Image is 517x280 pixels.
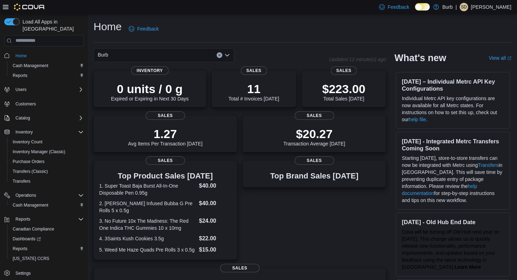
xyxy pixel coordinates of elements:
dd: $24.00 [199,217,231,225]
a: Transfers (Classic) [10,167,51,176]
dd: $15.00 [199,246,231,254]
span: Transfers (Classic) [13,169,48,174]
h3: [DATE] - Old Hub End Date [402,219,504,226]
span: Transfers (Classic) [10,167,84,176]
span: Inventory Manager (Classic) [13,149,65,155]
a: help file [409,117,426,122]
span: Inventory [15,129,33,135]
span: Washington CCRS [10,254,84,263]
a: [US_STATE] CCRS [10,254,52,263]
p: Burb [442,3,453,11]
button: Users [13,85,29,94]
img: Cova [14,4,45,11]
button: Clear input [217,52,222,58]
p: Starting [DATE], store-to-store transfers can now be integrated with Metrc using in [GEOGRAPHIC_D... [402,155,504,204]
dt: 5. Weed Me Haze Quads Pre Rolls 3 x 0.5g [99,246,196,253]
span: Reports [13,215,84,223]
span: Cash Management [13,202,48,208]
span: Cash Management [10,201,84,209]
div: Avg Items Per Transaction [DATE] [128,127,203,146]
span: Settings [15,271,31,276]
span: Reports [10,71,84,80]
button: Cash Management [7,61,87,71]
span: Sales [241,66,267,75]
dt: 4. 3Saints Kush Cookies 3.5g [99,235,196,242]
p: $20.27 [283,127,345,141]
span: Sales [146,111,185,120]
dd: $22.00 [199,234,231,243]
svg: External link [507,56,511,60]
h1: Home [94,20,122,34]
h3: [DATE] – Individual Metrc API Key Configurations [402,78,504,92]
div: Shelby Deppiesse [460,3,468,11]
span: Operations [13,191,84,200]
h3: Top Product Sales [DATE] [99,172,231,180]
a: Learn More [454,264,481,270]
span: Sales [295,156,334,165]
span: Users [15,87,26,92]
span: Reports [13,246,27,252]
a: Purchase Orders [10,157,47,166]
p: 11 [228,82,279,96]
span: Inventory Count [13,139,43,145]
button: Reports [7,71,87,80]
p: [PERSON_NAME] [471,3,511,11]
span: Dashboards [10,235,84,243]
button: Reports [7,244,87,254]
span: Catalog [13,114,84,122]
dd: $40.00 [199,182,231,190]
a: Home [13,52,30,60]
span: Inventory Manager (Classic) [10,148,84,156]
a: Canadian Compliance [10,225,57,233]
button: Customers [1,99,87,109]
a: Dashboards [7,234,87,244]
button: Users [1,85,87,95]
button: Operations [1,190,87,200]
div: Expired or Expiring in Next 30 Days [111,82,189,102]
dt: 1. Super Toast Baja Burst All-In-One Disposable Pen 0.95g [99,182,196,196]
span: Inventory Count [10,138,84,146]
button: Reports [13,215,33,223]
span: Purchase Orders [10,157,84,166]
span: Reports [13,73,27,78]
dt: 3. No Future 10x The Madness: The Red One Indica THC Gummies 10 x 10mg [99,217,196,232]
span: Home [15,53,27,59]
span: Sales [146,156,185,165]
h3: Top Brand Sales [DATE] [270,172,358,180]
span: Inventory [13,128,84,136]
span: Sales [331,66,357,75]
button: Cash Management [7,200,87,210]
p: 0 units / 0 g [111,82,189,96]
h2: What's new [394,52,446,64]
span: Users [13,85,84,94]
a: Cash Management [10,61,51,70]
span: Settings [13,268,84,277]
button: Home [1,51,87,61]
a: Dashboards [10,235,44,243]
span: Feedback [388,4,409,11]
span: SD [461,3,467,11]
button: Inventory Manager (Classic) [7,147,87,157]
span: Reports [15,216,30,222]
a: Cash Management [10,201,51,209]
button: Inventory [1,127,87,137]
span: Dashboards [13,236,41,242]
span: Inventory [131,66,169,75]
a: Inventory Manager (Classic) [10,148,68,156]
span: Cash Management [13,63,48,69]
span: Catalog [15,115,30,121]
button: Catalog [1,113,87,123]
span: Transfers [13,178,30,184]
button: Reports [1,214,87,224]
button: Canadian Compliance [7,224,87,234]
button: Inventory Count [7,137,87,147]
button: Transfers [7,176,87,186]
button: Transfers (Classic) [7,167,87,176]
span: [US_STATE] CCRS [13,256,49,261]
span: Home [13,51,84,60]
a: Reports [10,245,30,253]
span: Operations [15,193,36,198]
dt: 2. [PERSON_NAME] Infused Bubba G Pre Rolls 5 x 0.5g [99,200,196,214]
a: Inventory Count [10,138,45,146]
